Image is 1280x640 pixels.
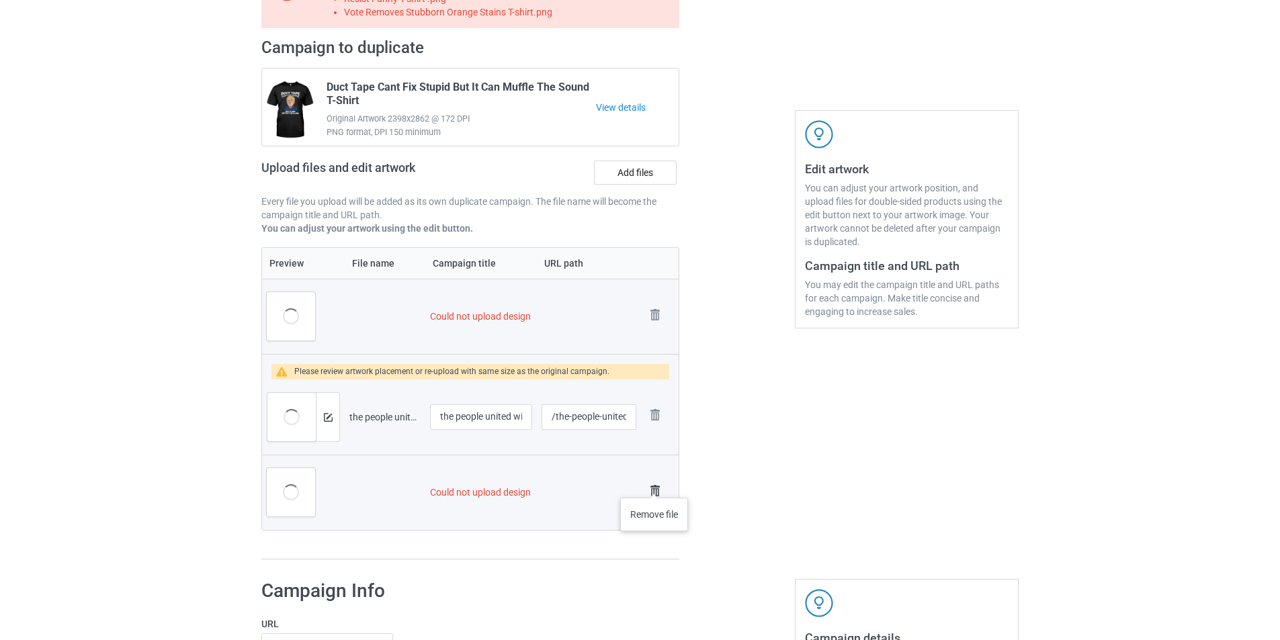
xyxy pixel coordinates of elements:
div: Please review artwork placement or re-upload with same size as the original campaign. [294,364,609,379]
div: Remove file [620,498,688,531]
img: warning [276,367,294,377]
h2: Upload files and edit artwork [261,161,512,185]
b: You can adjust your artwork using the edit button. [261,223,473,234]
li: Vote Removes Stubborn Orange Stains T-shirt.png [344,5,675,19]
img: svg+xml;base64,PD94bWwgdmVyc2lvbj0iMS4wIiBlbmNvZGluZz0iVVRGLTgiPz4KPHN2ZyB3aWR0aD0iMjhweCIgaGVpZ2... [646,406,665,424]
span: Original Artwork 2398x2862 @ 172 DPI [327,112,596,126]
img: svg+xml;base64,PD94bWwgdmVyc2lvbj0iMS4wIiBlbmNvZGluZz0iVVRGLTgiPz4KPHN2ZyB3aWR0aD0iMjhweCIgaGVpZ2... [646,482,665,500]
h3: Edit artwork [805,161,1009,177]
div: You can adjust your artwork position, and upload files for double-sided products using the edit b... [805,181,1009,248]
img: svg+xml;base64,PD94bWwgdmVyc2lvbj0iMS4wIiBlbmNvZGluZz0iVVRGLTgiPz4KPHN2ZyB3aWR0aD0iNDJweCIgaGVpZ2... [805,589,833,617]
label: URL [261,617,660,631]
a: View details [596,101,679,114]
th: Preview [262,248,345,279]
span: PNG format, DPI 150 minimum [327,126,596,139]
p: Every file you upload will be added as its own duplicate campaign. The file name will become the ... [261,195,679,222]
th: URL path [537,248,641,279]
img: svg+xml;base64,PD94bWwgdmVyc2lvbj0iMS4wIiBlbmNvZGluZz0iVVRGLTgiPz4KPHN2ZyB3aWR0aD0iMjhweCIgaGVpZ2... [646,306,665,324]
img: svg+xml;base64,PD94bWwgdmVyc2lvbj0iMS4wIiBlbmNvZGluZz0iVVRGLTgiPz4KPHN2ZyB3aWR0aD0iNDJweCIgaGVpZ2... [805,120,833,148]
div: You may edit the campaign title and URL paths for each campaign. Make title concise and engaging ... [805,278,1009,318]
h1: Campaign Info [261,579,660,603]
span: Duct Tape Cant Fix Stupid But It Can Muffle The Sound T-Shirt [327,81,596,112]
td: Could not upload design [425,455,641,530]
td: Could not upload design [425,279,641,354]
label: Add files [594,161,677,185]
img: svg+xml;base64,PD94bWwgdmVyc2lvbj0iMS4wIiBlbmNvZGluZz0iVVRGLTgiPz4KPHN2ZyB3aWR0aD0iMTRweCIgaGVpZ2... [324,413,333,422]
h2: Campaign to duplicate [261,38,679,58]
th: Campaign title [425,248,537,279]
h3: Campaign title and URL path [805,258,1009,273]
th: File name [345,248,425,279]
div: the people united will never be divided.png [349,410,421,424]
